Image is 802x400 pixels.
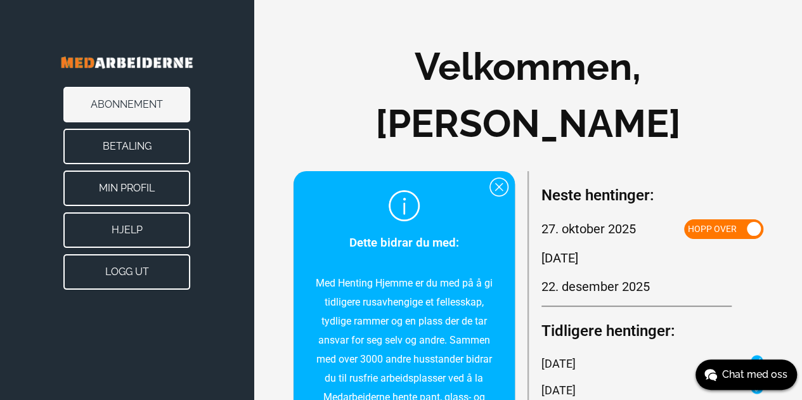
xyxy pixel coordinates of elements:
h1: Velkommen, [PERSON_NAME] [363,38,692,152]
button: Min Profil [63,171,190,206]
button: Hopp over [684,219,763,239]
span: 27. oktober 2025 [541,219,636,239]
h2: Tidligere hentinger: [541,319,763,342]
button: Logg ut [63,254,190,290]
div: Avfall hentet [541,355,763,372]
span: Chat med oss [722,367,787,382]
h3: Dette bidrar du med: [313,233,496,252]
div: Avfall hentet [541,382,763,399]
span: [DATE] [541,355,576,372]
span: Hopp over [688,224,737,234]
div: Lukk [489,177,508,197]
span: [DATE] [541,248,578,268]
button: Betaling [63,129,190,164]
img: Banner [25,38,228,87]
span: [DATE] [541,382,576,399]
button: Abonnement [63,87,190,122]
span: 22. desember 2025 [541,277,650,296]
button: Chat med oss [695,359,797,390]
button: Hjelp [63,212,190,248]
h2: Neste hentinger: [541,184,732,207]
